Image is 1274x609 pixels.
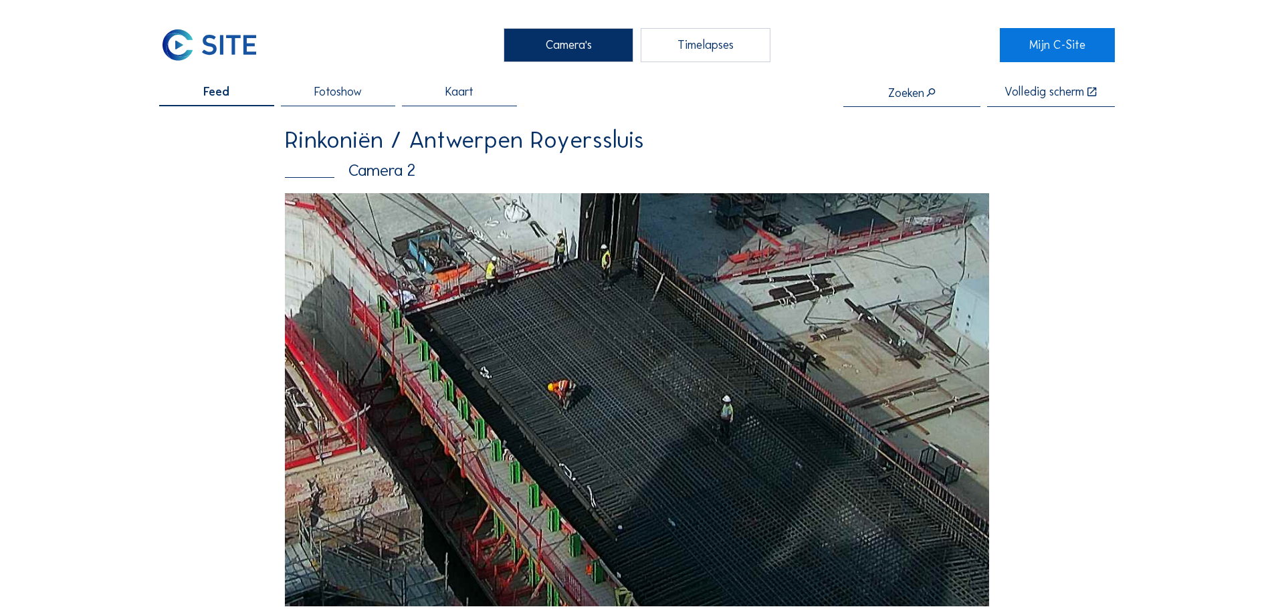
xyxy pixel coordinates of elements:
img: Image [285,193,989,606]
div: Volledig scherm [1004,86,1084,99]
span: Fotoshow [314,86,362,98]
span: Feed [203,86,229,98]
div: Camera's [504,28,633,62]
div: Camera 2 [285,162,989,179]
div: Timelapses [641,28,770,62]
span: Kaart [445,86,473,98]
div: Rinkoniën / Antwerpen Royerssluis [285,128,989,152]
a: Mijn C-Site [1000,28,1114,62]
a: C-SITE Logo [159,28,274,62]
img: C-SITE Logo [159,28,259,62]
